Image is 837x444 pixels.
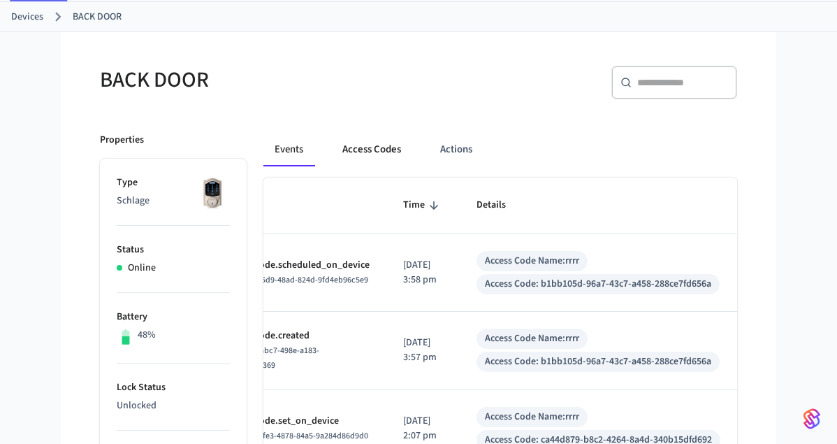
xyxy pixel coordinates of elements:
[11,10,43,24] a: Devices
[100,133,144,148] p: Properties
[195,176,230,210] img: Schlage Sense Smart Deadbolt with Camelot Trim, Front
[429,133,483,166] button: Actions
[263,133,314,166] button: Events
[803,408,820,430] img: SeamLogoGradient.69752ec5.svg
[263,133,737,166] div: ant example
[224,414,370,429] p: access_code.set_on_device
[403,414,443,443] p: [DATE] 2:07 pm
[117,310,230,324] p: Battery
[485,254,579,268] div: Access Code Name: rrrr
[485,355,711,369] div: Access Code: b1bb105d-96a7-43c7-a458-288ce7fd656a
[100,66,410,94] h5: BACK DOOR
[224,258,370,273] p: access_code.scheduled_on_device
[138,328,156,343] p: 48%
[117,399,230,413] p: Unlocked
[403,258,443,287] p: [DATE] 3:58 pm
[224,345,319,371] span: 89c82a54-abc7-498e-a183-14dba4330369
[128,261,156,275] p: Online
[476,194,524,216] span: Details
[117,194,230,208] p: Schlage
[117,176,230,190] p: Type
[117,380,230,395] p: Lock Status
[73,10,122,24] a: BACK DOOR
[403,194,443,216] span: Time
[485,331,579,346] div: Access Code Name: rrrr
[117,243,230,257] p: Status
[331,133,412,166] button: Access Codes
[224,274,368,286] span: 064faf82-35d9-48ad-824d-9fd4eb96c5e9
[224,329,370,343] p: access_code.created
[224,430,368,442] span: 6c0f34e1-6fe3-4878-84a5-9a284d86d9d0
[485,277,711,292] div: Access Code: b1bb105d-96a7-43c7-a458-288ce7fd656a
[403,336,443,365] p: [DATE] 3:57 pm
[485,410,579,424] div: Access Code Name: rrrr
